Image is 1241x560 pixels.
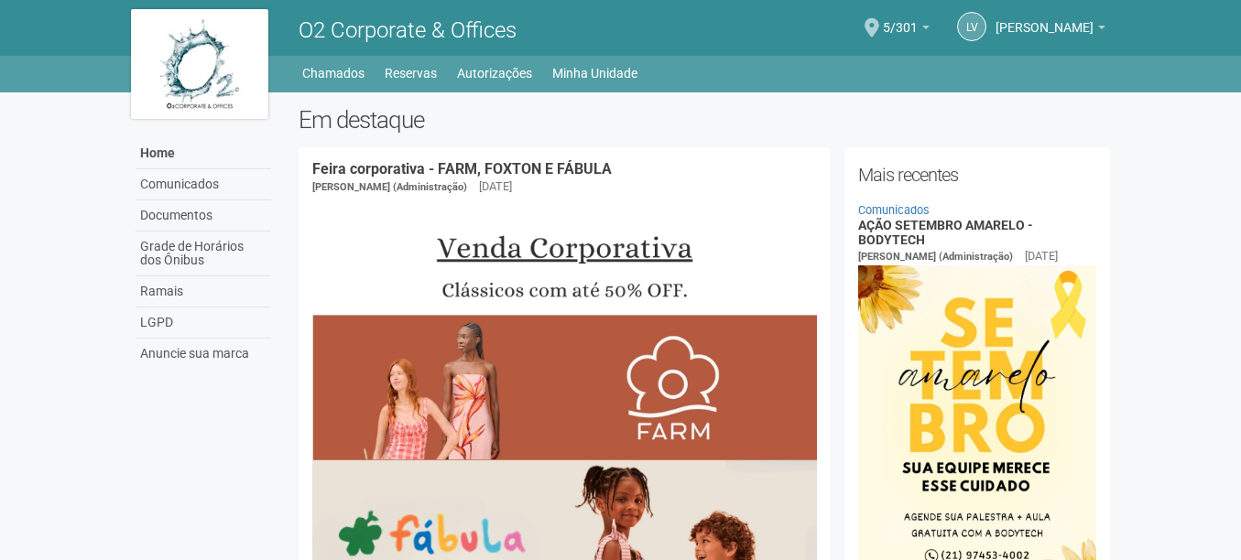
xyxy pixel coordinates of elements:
[136,138,271,169] a: Home
[883,3,918,35] span: 5/301
[996,3,1094,35] span: Luis Vasconcelos Porto Fernandes
[858,203,930,217] a: Comunicados
[299,17,517,43] span: O2 Corporate & Offices
[136,276,271,307] a: Ramais
[136,169,271,200] a: Comunicados
[957,12,986,41] a: LV
[136,232,271,276] a: Grade de Horários dos Ônibus
[457,60,532,86] a: Autorizações
[996,23,1105,38] a: [PERSON_NAME]
[136,307,271,339] a: LGPD
[858,218,1033,246] a: AÇÃO SETEMBRO AMARELO - BODYTECH
[385,60,437,86] a: Reservas
[136,200,271,232] a: Documentos
[858,251,1013,263] span: [PERSON_NAME] (Administração)
[552,60,637,86] a: Minha Unidade
[883,23,930,38] a: 5/301
[131,9,268,119] img: logo.jpg
[858,161,1097,188] h2: Mais recentes
[136,339,271,369] a: Anuncie sua marca
[479,178,512,195] div: [DATE]
[1025,248,1058,264] div: [DATE]
[312,181,467,193] span: [PERSON_NAME] (Administração)
[302,60,365,86] a: Chamados
[312,160,612,178] a: Feira corporativa - FARM, FOXTON E FÁBULA
[299,106,1111,134] h2: Em destaque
